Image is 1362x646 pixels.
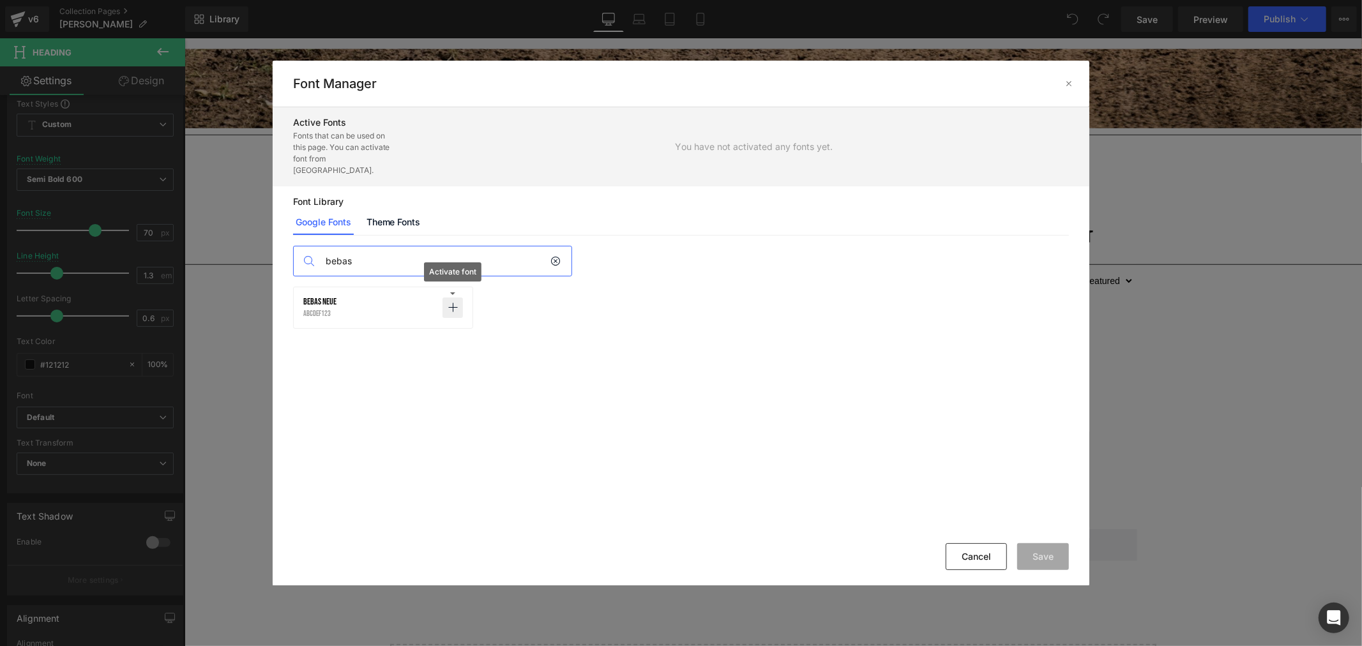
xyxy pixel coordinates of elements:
[562,227,616,259] span: 12 products
[319,246,551,276] input: Search fonts
[364,209,423,235] a: Theme Fonts
[293,197,1070,207] p: Font Library
[527,450,533,469] span: 1
[293,130,392,176] p: Fonts that can be used on this page. You can activate font from [GEOGRAPHIC_DATA].
[293,76,377,91] h2: Font Manager
[1017,543,1069,570] button: Save
[419,142,1090,152] p: You have not activated any fonts yet.
[563,450,569,469] span: 3
[545,450,550,469] span: 2
[946,543,1007,570] button: Cancel
[293,209,354,235] a: Google Fonts
[303,310,339,319] p: abcdef123
[1319,603,1349,633] div: Open Intercom Messenger
[293,117,346,128] span: Active Fonts
[603,450,614,469] span: 10
[303,297,337,307] span: Bebas Neue
[582,450,591,469] span: ...
[626,450,650,469] span: NEXT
